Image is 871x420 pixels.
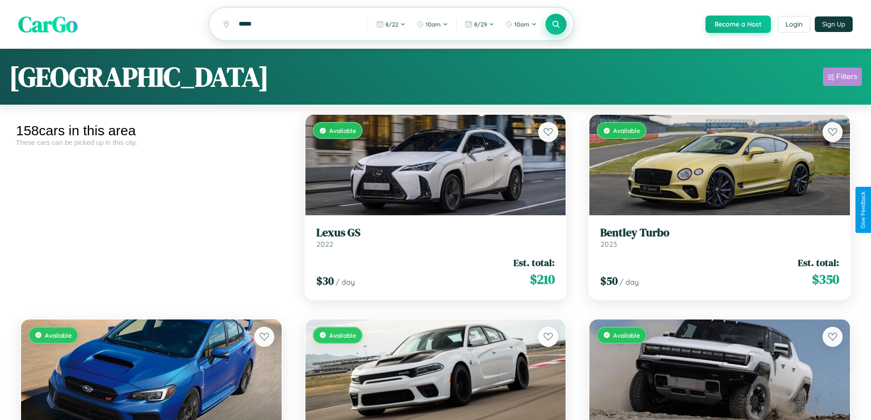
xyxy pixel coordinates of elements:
span: 2022 [316,239,333,249]
h3: Lexus GS [316,226,555,239]
span: / day [620,277,639,287]
button: Sign Up [815,16,853,32]
span: Available [613,331,640,339]
div: 158 cars in this area [16,123,287,138]
span: $ 210 [530,270,555,288]
span: Available [329,127,356,134]
div: Give Feedback [860,191,866,229]
span: / day [336,277,355,287]
button: Become a Host [705,16,771,33]
span: Available [329,331,356,339]
span: $ 350 [812,270,839,288]
span: 10am [426,21,441,28]
span: Available [613,127,640,134]
button: 8/29 [460,17,499,32]
span: $ 50 [600,273,618,288]
button: 10am [501,17,541,32]
div: Filters [836,72,857,81]
span: $ 30 [316,273,334,288]
span: 2023 [600,239,617,249]
a: Lexus GS2022 [316,226,555,249]
span: CarGo [18,9,78,39]
span: Est. total: [513,256,555,269]
div: These cars can be picked up in this city. [16,138,287,146]
span: 8 / 29 [474,21,487,28]
button: 10am [412,17,453,32]
span: Est. total: [798,256,839,269]
span: 10am [514,21,529,28]
button: Login [778,16,810,32]
h3: Bentley Turbo [600,226,839,239]
h1: [GEOGRAPHIC_DATA] [9,58,269,96]
button: Filters [823,68,862,86]
span: 8 / 22 [385,21,398,28]
span: Available [45,331,72,339]
a: Bentley Turbo2023 [600,226,839,249]
button: 8/22 [372,17,410,32]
